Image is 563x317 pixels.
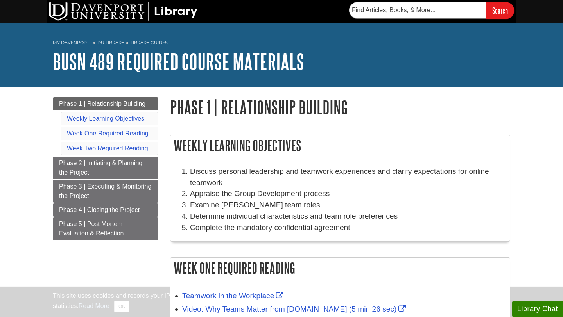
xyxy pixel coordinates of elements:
li: Appraise the Group Development process [190,188,506,199]
nav: breadcrumb [53,37,510,50]
a: Phase 5 | Post Mortem Evaluation & Reflection [53,217,158,240]
button: Library Chat [512,301,563,317]
a: Phase 1 | Relationship Building [53,97,158,110]
h1: Phase 1 | Relationship Building [170,97,510,117]
button: Close [114,301,129,312]
li: Discuss personal leadership and teamwork experiences and clarify expectations for online teamwork [190,166,506,189]
a: Week One Required Reading [67,130,149,137]
h2: Week One Required Reading [170,258,510,278]
input: Search [486,2,514,19]
span: Phase 4 | Closing the Project [59,207,140,213]
a: DU Library [97,40,124,45]
a: BUSN 489 Required Course Materials [53,50,304,74]
a: Phase 3 | Executing & Monitoring the Project [53,180,158,203]
a: My Davenport [53,39,89,46]
form: Searches DU Library's articles, books, and more [349,2,514,19]
input: Find Articles, Books, & More... [349,2,486,18]
a: Link opens in new window [182,305,408,313]
a: Library Guides [131,40,168,45]
p: Complete the mandatory confidential agreement [190,222,506,233]
a: Link opens in new window [182,292,285,300]
img: DU Library [49,2,197,21]
span: Phase 2 | Initiating & Planning the Project [59,160,142,176]
li: Determine individual characteristics and team role preferences [190,211,506,222]
span: Phase 5 | Post Mortem Evaluation & Reflection [59,221,124,237]
a: Phase 2 | Initiating & Planning the Project [53,157,158,179]
h2: Weekly Learning Objectives [170,135,510,156]
div: This site uses cookies and records your IP address for usage statistics. Additionally, we use Goo... [53,291,510,312]
div: Guide Page Menu [53,97,158,240]
a: Read More [79,303,109,309]
a: Weekly Learning Objectives [67,115,144,122]
span: Phase 1 | Relationship Building [59,100,145,107]
span: Phase 3 | Executing & Monitoring the Project [59,183,151,199]
a: Week Two Required Reading [67,145,148,151]
li: Examine [PERSON_NAME] team roles [190,199,506,211]
a: Phase 4 | Closing the Project [53,203,158,217]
